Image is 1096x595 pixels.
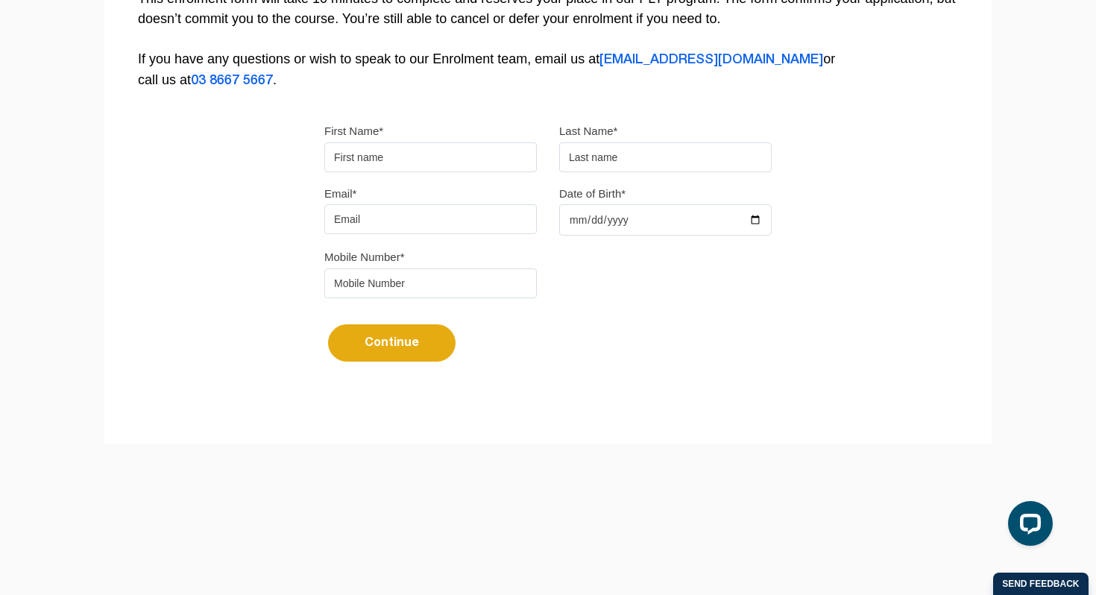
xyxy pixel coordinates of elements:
input: Email [324,204,537,234]
input: Mobile Number [324,268,537,298]
input: First name [324,142,537,172]
input: Last name [559,142,772,172]
label: First Name* [324,124,383,139]
label: Mobile Number* [324,250,405,265]
label: Email* [324,186,356,201]
a: 03 8667 5667 [191,75,273,86]
label: Last Name* [559,124,617,139]
label: Date of Birth* [559,186,626,201]
button: Continue [328,324,456,362]
iframe: LiveChat chat widget [996,495,1059,558]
